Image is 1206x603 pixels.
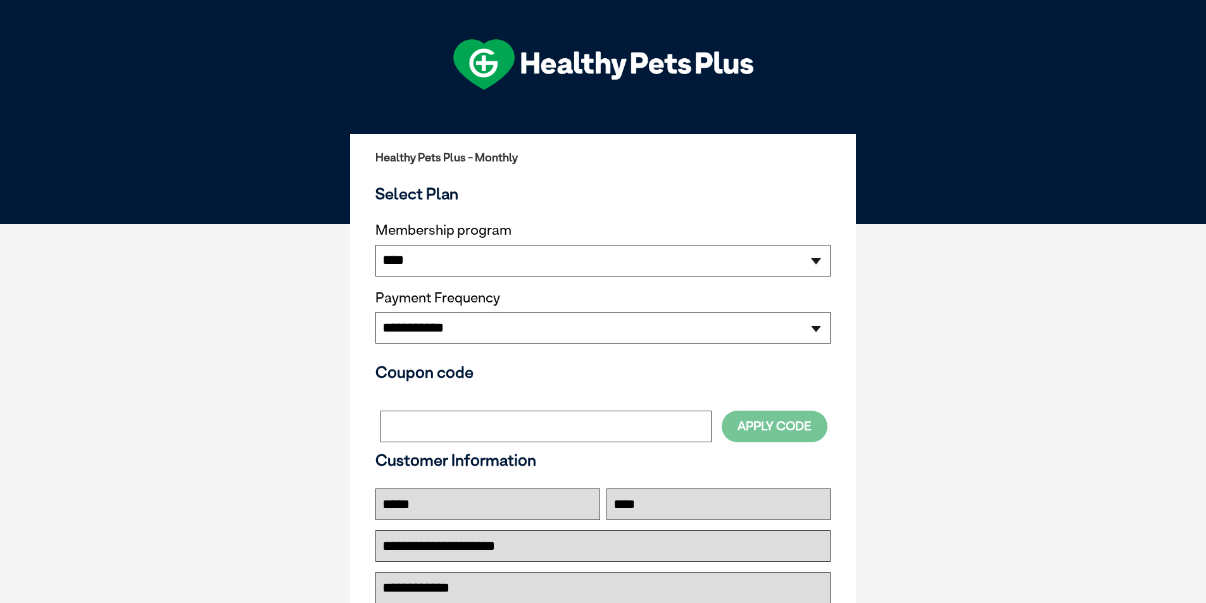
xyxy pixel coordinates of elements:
h2: Healthy Pets Plus - Monthly [375,151,831,164]
label: Membership program [375,222,831,239]
button: Apply Code [722,411,827,442]
h3: Customer Information [375,451,831,469]
img: hpp-logo-landscape-green-white.png [453,39,753,90]
label: Payment Frequency [375,290,500,306]
h3: Select Plan [375,184,831,203]
h3: Coupon code [375,363,831,382]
